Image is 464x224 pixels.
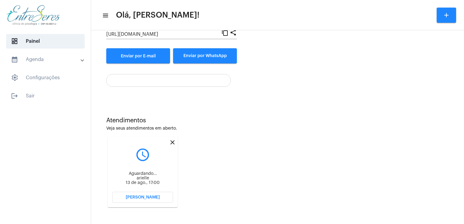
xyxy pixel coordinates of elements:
span: Painel [6,34,85,49]
span: Sair [6,89,85,103]
button: Enviar por WhatsApp [173,48,237,63]
mat-icon: sidenav icon [102,12,108,19]
mat-icon: content_copy [221,29,229,36]
mat-icon: close [169,139,176,146]
mat-icon: sidenav icon [11,56,18,63]
div: 13 de ago., 17:00 [112,181,173,185]
span: [PERSON_NAME] [126,195,160,199]
div: Aguardando... [112,171,173,176]
span: Enviar por WhatsApp [183,54,227,58]
mat-expansion-panel-header: sidenav iconAgenda [4,52,91,67]
mat-icon: share [230,29,237,36]
mat-panel-title: Agenda [11,56,81,63]
span: Olá, [PERSON_NAME]! [116,10,200,20]
span: Enviar por E-mail [121,54,156,58]
span: sidenav icon [11,38,18,45]
span: sidenav icon [11,74,18,81]
button: [PERSON_NAME] [112,192,173,203]
div: arielle [112,176,173,181]
div: Veja seus atendimentos em aberto. [106,126,449,131]
mat-icon: sidenav icon [11,92,18,100]
span: Configurações [6,70,85,85]
img: aa27006a-a7e4-c883-abf8-315c10fe6841.png [5,3,62,27]
mat-icon: query_builder [112,147,173,162]
a: Enviar por E-mail [106,48,170,63]
div: Atendimentos [106,117,449,124]
mat-icon: add [443,12,450,19]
